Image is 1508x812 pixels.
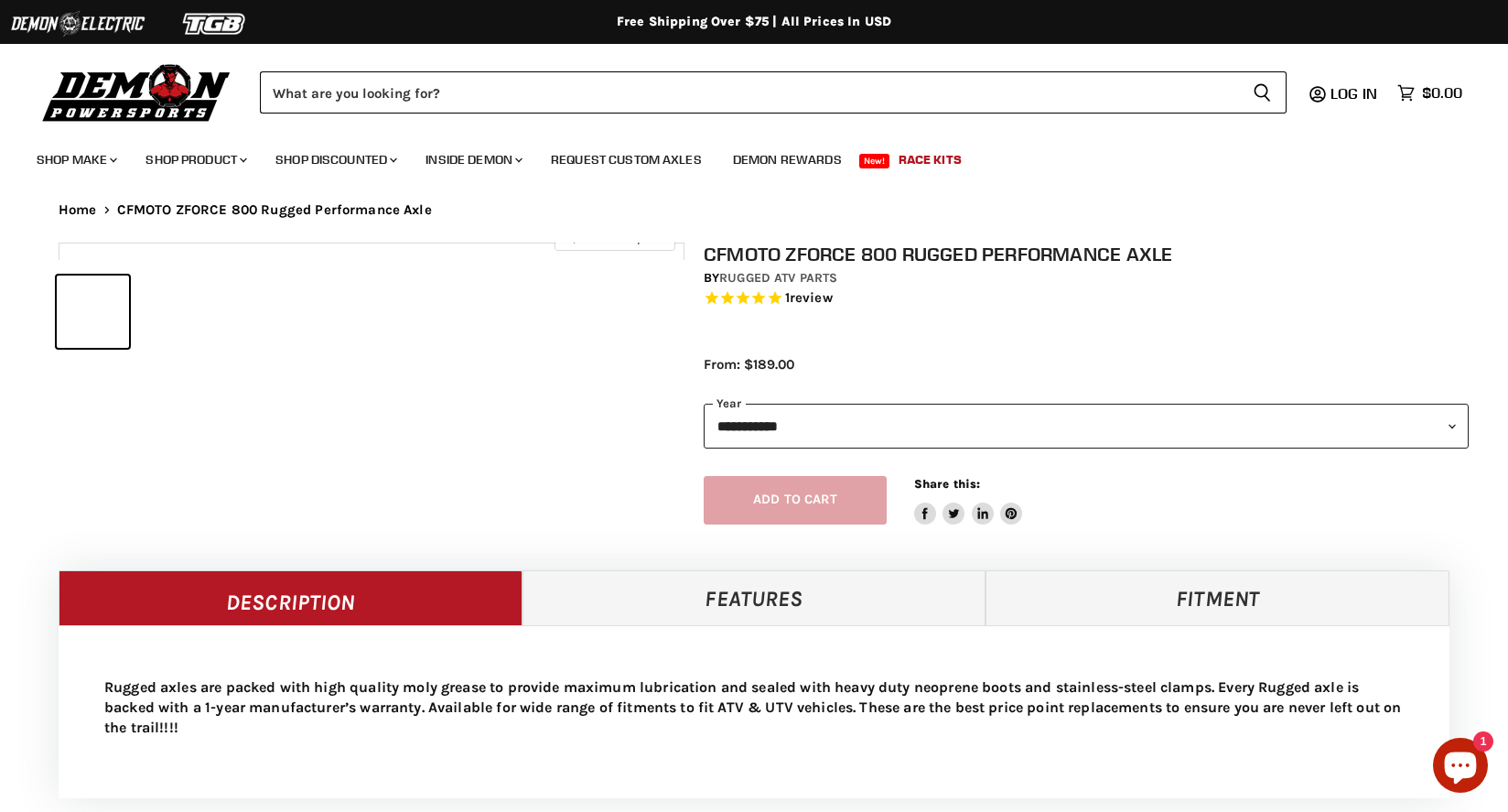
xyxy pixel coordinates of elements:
img: Demon Powersports [37,60,237,125]
ul: Main menu [23,134,1458,179]
span: Click to expand [564,231,665,244]
button: IMAGE thumbnail [57,276,129,348]
span: review [790,289,833,306]
span: From: $189.00 [704,356,794,373]
span: 1 reviews [785,289,833,306]
a: Race Kits [885,141,975,179]
a: Fitment [986,570,1449,625]
span: $0.00 [1422,84,1462,102]
a: $0.00 [1388,80,1471,106]
nav: Breadcrumbs [22,202,1486,218]
a: Demon Rewards [719,141,856,179]
p: Rugged axles are packed with high quality moly grease to provide maximum lubrication and sealed w... [104,677,1404,738]
a: Home [59,202,97,218]
span: Log in [1330,84,1377,103]
img: TGB Logo 2 [146,6,284,41]
span: CFMOTO ZFORCE 800 Rugged Performance Axle [117,202,432,218]
a: Log in [1322,85,1388,102]
a: Inside Demon [412,141,533,179]
div: Free Shipping Over $75 | All Prices In USD [22,14,1486,30]
a: Shop Discounted [262,141,408,179]
a: Rugged ATV Parts [719,270,837,286]
span: Share this: [914,477,980,491]
span: Rated 5.0 out of 5 stars 1 reviews [704,289,1469,309]
span: New! [859,154,890,168]
input: Search [260,71,1238,114]
select: year [704,404,1469,449]
img: Demon Electric Logo 2 [9,6,146,41]
a: Features [522,570,986,625]
a: Description [59,570,522,625]
button: Search [1238,71,1287,114]
h1: CFMOTO ZFORCE 800 Rugged Performance Axle [704,243,1469,265]
aside: Share this: [914,476,1023,525]
a: Request Custom Axles [537,141,716,179]
form: Product [260,71,1287,114]
a: Shop Make [23,141,128,179]
a: Shop Product [132,141,258,179]
div: by [704,268,1469,288]
inbox-online-store-chat: Shopify online store chat [1427,738,1493,797]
